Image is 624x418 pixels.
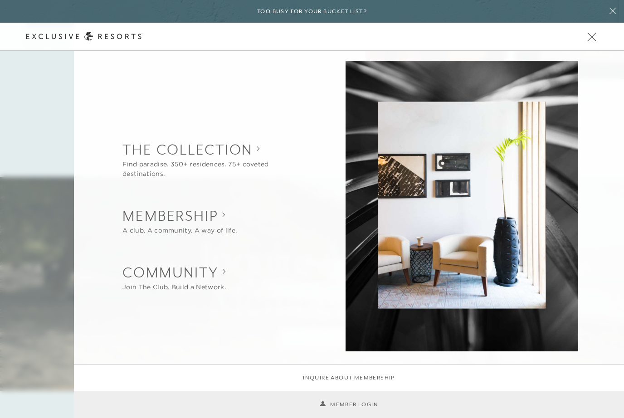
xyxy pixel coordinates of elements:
div: Join The Club. Build a Network. [122,282,226,292]
h2: The Collection [122,140,307,160]
h2: Membership [122,206,237,226]
button: Show The Collection sub-navigation [122,140,307,179]
h6: Too busy for your bucket list? [257,7,367,16]
button: Show Community sub-navigation [122,262,226,292]
button: Open navigation [586,34,598,40]
a: Inquire about membership [303,374,395,382]
iframe: Qualified Messenger [582,376,624,418]
a: Member Login [320,400,378,409]
button: Show Membership sub-navigation [122,206,237,235]
h2: Community [122,262,226,282]
div: Find paradise. 350+ residences. 75+ coveted destinations. [122,160,307,179]
div: A club. A community. A way of life. [122,226,237,235]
